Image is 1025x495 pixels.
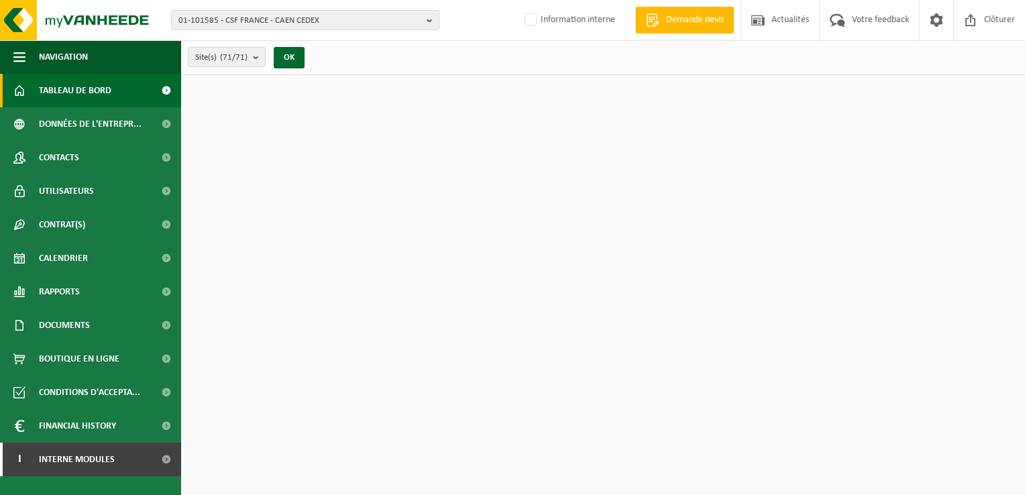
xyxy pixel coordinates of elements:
button: 01-101585 - CSF FRANCE - CAEN CEDEX [171,10,439,30]
span: Demande devis [663,13,727,27]
span: 01-101585 - CSF FRANCE - CAEN CEDEX [178,11,421,31]
span: Boutique en ligne [39,342,119,376]
span: I [13,443,25,476]
span: Contacts [39,141,79,174]
span: Interne modules [39,443,115,476]
span: Documents [39,309,90,342]
label: Information interne [522,10,615,30]
span: Données de l'entrepr... [39,107,142,141]
span: Contrat(s) [39,208,85,241]
span: Utilisateurs [39,174,94,208]
span: Site(s) [195,48,248,68]
span: Conditions d'accepta... [39,376,140,409]
button: Site(s)(71/71) [188,47,266,67]
span: Financial History [39,409,116,443]
a: Demande devis [635,7,734,34]
span: Rapports [39,275,80,309]
span: Tableau de bord [39,74,111,107]
count: (71/71) [220,53,248,62]
span: Calendrier [39,241,88,275]
button: OK [274,47,305,68]
span: Navigation [39,40,88,74]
